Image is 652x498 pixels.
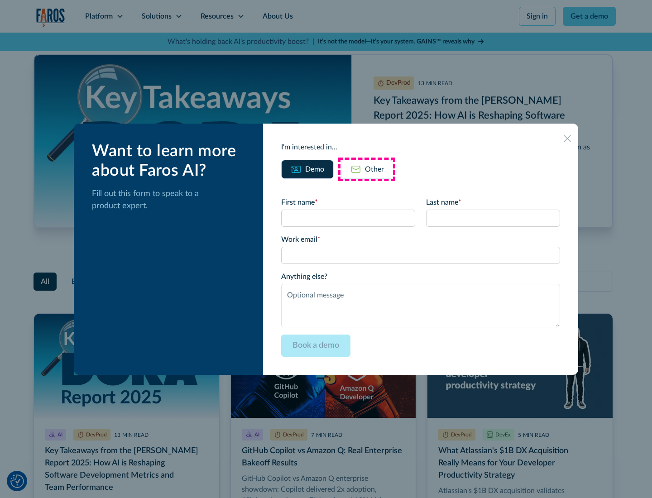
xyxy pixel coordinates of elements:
label: Last name [426,197,560,208]
div: Other [365,164,384,175]
input: Book a demo [281,335,350,357]
label: Anything else? [281,271,560,282]
div: Want to learn more about Faros AI? [92,142,249,181]
form: Email Form [281,197,560,357]
div: Demo [305,164,324,175]
label: Work email [281,234,560,245]
label: First name [281,197,415,208]
p: Fill out this form to speak to a product expert. [92,188,249,212]
div: I'm interested in... [281,142,560,153]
